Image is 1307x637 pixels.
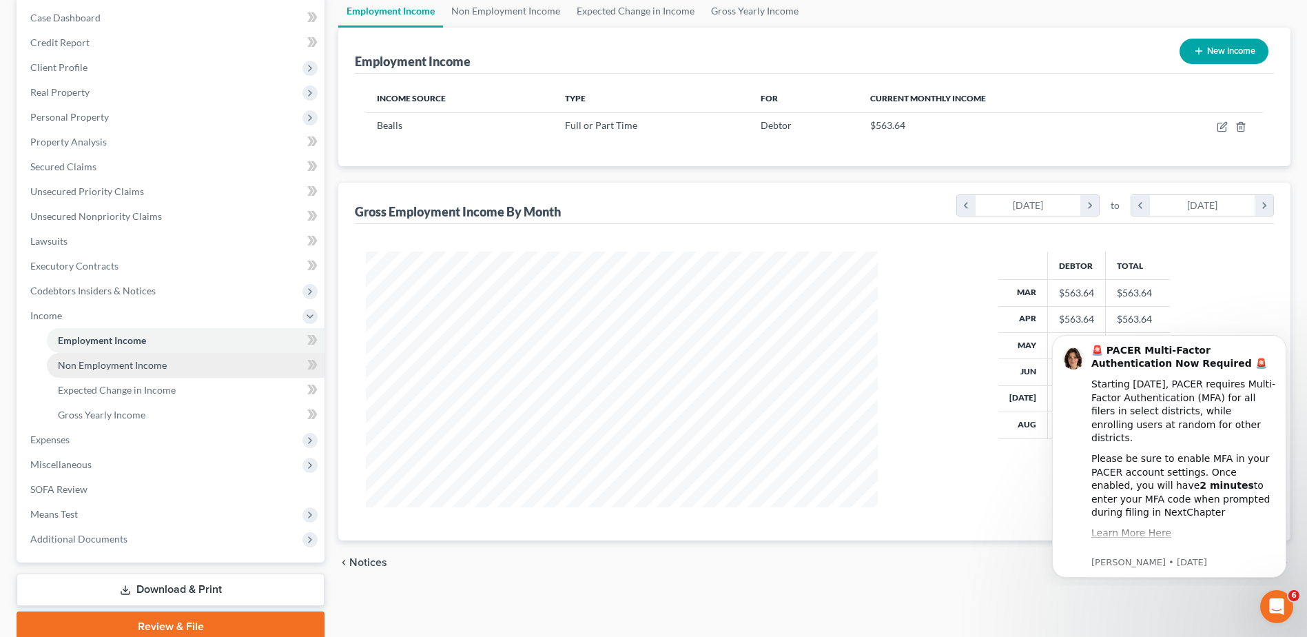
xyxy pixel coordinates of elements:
a: Property Analysis [19,130,325,154]
button: chevron_left Notices [338,557,387,568]
button: New Income [1180,39,1268,64]
span: Current Monthly Income [870,93,986,103]
span: Income Source [377,93,446,103]
div: $563.64 [1059,312,1094,326]
span: Miscellaneous [30,458,92,470]
span: Unsecured Nonpriority Claims [30,210,162,222]
span: Additional Documents [30,533,127,545]
span: Bealls [377,119,402,131]
a: Case Dashboard [19,6,325,30]
th: Jun [998,359,1048,385]
th: Debtor [1047,252,1105,279]
span: Case Dashboard [30,12,101,23]
span: Full or Part Time [565,119,637,131]
span: Lawsuits [30,235,68,247]
th: Aug [998,412,1048,438]
th: Mar [998,280,1048,306]
span: Real Property [30,86,90,98]
span: Income [30,310,62,321]
td: $563.64 [1105,280,1170,306]
a: Download & Print [17,574,325,606]
i: chevron_left [338,557,349,568]
div: $563.64 [1059,286,1094,300]
th: [DATE] [998,385,1048,412]
span: Type [565,93,586,103]
span: Non Employment Income [58,359,167,371]
i: chevron_right [1080,195,1099,216]
iframe: Intercom notifications message [1031,323,1307,586]
span: Employment Income [58,334,146,346]
div: Employment Income [355,53,471,70]
span: Executory Contracts [30,260,119,272]
span: Personal Property [30,111,109,123]
span: Property Analysis [30,136,107,148]
span: Debtor [761,119,792,131]
span: Gross Yearly Income [58,409,145,421]
i: chevron_left [1131,195,1150,216]
a: Gross Yearly Income [47,403,325,427]
th: Apr [998,306,1048,332]
a: Credit Report [19,30,325,55]
a: Unsecured Priority Claims [19,179,325,204]
a: Employment Income [47,328,325,353]
span: Means Test [30,508,78,520]
span: 6 [1288,590,1299,601]
a: Lawsuits [19,229,325,254]
a: Executory Contracts [19,254,325,279]
span: For [761,93,778,103]
span: $563.64 [870,119,905,131]
span: Secured Claims [30,161,96,172]
p: Message from Emma, sent 6w ago [60,234,245,246]
a: Unsecured Nonpriority Claims [19,204,325,229]
iframe: Intercom live chat [1260,590,1293,623]
span: Notices [349,557,387,568]
a: Non Employment Income [47,353,325,378]
div: Gross Employment Income By Month [355,203,561,220]
td: $563.64 [1105,306,1170,332]
div: [DATE] [1150,195,1255,216]
th: Total [1105,252,1170,279]
div: [DATE] [976,195,1081,216]
i: chevron_left [957,195,976,216]
span: Credit Report [30,37,90,48]
span: Unsecured Priority Claims [30,185,144,197]
span: Expected Change in Income [58,384,176,396]
span: to [1111,199,1120,212]
i: We use the Salesforce Authenticator app for MFA at NextChapter and other users are reporting the ... [60,225,244,277]
span: Client Profile [30,61,88,73]
th: May [998,332,1048,358]
span: Expenses [30,434,70,445]
a: Secured Claims [19,154,325,179]
span: SOFA Review [30,483,88,495]
span: Codebtors Insiders & Notices [30,285,156,296]
a: SOFA Review [19,477,325,502]
a: Expected Change in Income [47,378,325,403]
i: chevron_right [1255,195,1273,216]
